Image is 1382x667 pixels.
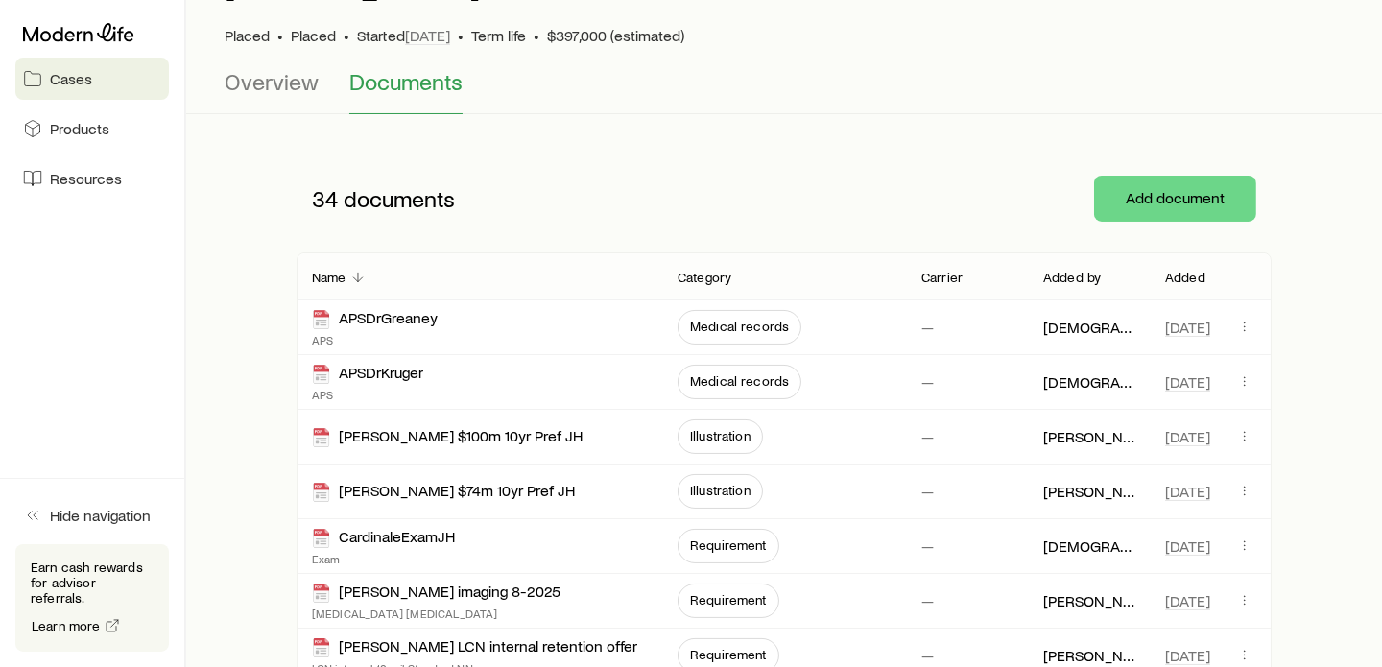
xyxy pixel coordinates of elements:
[312,481,575,503] div: [PERSON_NAME] $74m 10yr Pref JH
[312,582,560,604] div: [PERSON_NAME] imaging 8-2025
[921,427,934,446] p: —
[312,527,455,549] div: CardinaleExamJH
[344,26,349,45] span: •
[921,591,934,610] p: —
[690,647,767,662] span: Requirement
[921,536,934,556] p: —
[312,308,438,330] div: APSDrGreaney
[225,68,1344,114] div: Case details tabs
[471,26,526,45] span: Term life
[921,482,934,501] p: —
[921,646,934,665] p: —
[534,26,539,45] span: •
[690,592,767,607] span: Requirement
[32,619,101,632] span: Learn more
[405,26,450,45] span: [DATE]
[1165,427,1210,446] span: [DATE]
[1043,646,1134,665] p: [PERSON_NAME]
[678,270,731,285] p: Category
[291,26,336,45] span: Placed
[690,483,751,498] span: Illustration
[690,428,751,443] span: Illustration
[1165,318,1210,337] span: [DATE]
[547,26,684,45] span: $397,000 (estimated)
[277,26,283,45] span: •
[921,372,934,392] p: —
[1094,176,1256,222] button: Add document
[357,26,450,45] p: Started
[312,363,423,385] div: APSDrKruger
[50,169,122,188] span: Resources
[312,606,560,621] p: [MEDICAL_DATA] [MEDICAL_DATA]
[1165,372,1210,392] span: [DATE]
[1165,270,1205,285] p: Added
[312,636,637,658] div: [PERSON_NAME] LCN internal retention offer
[312,270,346,285] p: Name
[312,551,455,566] p: Exam
[690,319,789,334] span: Medical records
[349,68,463,95] span: Documents
[312,387,423,402] p: APS
[15,494,169,536] button: Hide navigation
[15,107,169,150] a: Products
[312,426,583,448] div: [PERSON_NAME] $100m 10yr Pref JH
[1165,646,1210,665] span: [DATE]
[921,318,934,337] p: —
[921,270,963,285] p: Carrier
[458,26,464,45] span: •
[31,560,154,606] p: Earn cash rewards for advisor referrals.
[1165,536,1210,556] span: [DATE]
[1043,427,1134,446] p: [PERSON_NAME]
[1043,591,1134,610] p: [PERSON_NAME]
[312,185,338,212] span: 34
[1043,482,1134,501] p: [PERSON_NAME]
[1043,318,1134,337] p: [DEMOGRAPHIC_DATA][PERSON_NAME]
[1043,536,1134,556] p: [DEMOGRAPHIC_DATA][PERSON_NAME]
[225,26,270,45] p: Placed
[1043,270,1101,285] p: Added by
[50,506,151,525] span: Hide navigation
[50,119,109,138] span: Products
[690,537,767,553] span: Requirement
[344,185,455,212] span: documents
[15,58,169,100] a: Cases
[1165,482,1210,501] span: [DATE]
[312,332,438,347] p: APS
[15,544,169,652] div: Earn cash rewards for advisor referrals.Learn more
[1165,591,1210,610] span: [DATE]
[1043,372,1134,392] p: [DEMOGRAPHIC_DATA][PERSON_NAME]
[225,68,319,95] span: Overview
[50,69,92,88] span: Cases
[15,157,169,200] a: Resources
[690,373,789,389] span: Medical records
